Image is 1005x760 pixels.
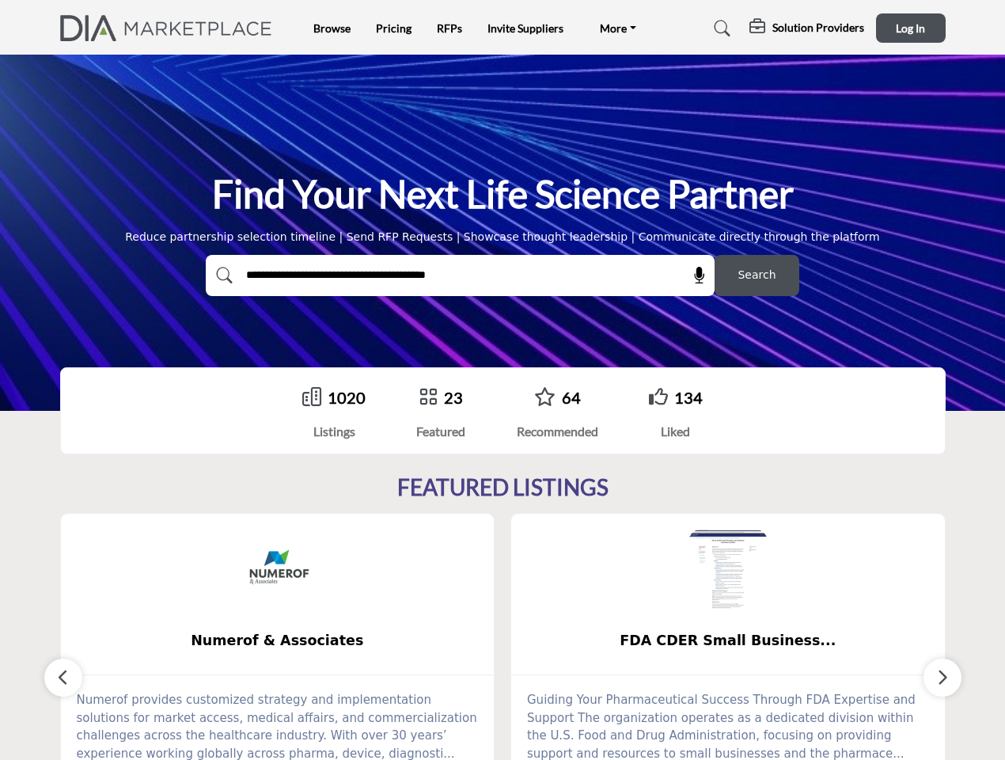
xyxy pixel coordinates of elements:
[302,422,366,441] div: Listings
[517,422,598,441] div: Recommended
[511,620,945,662] a: FDA CDER Small Business...
[487,21,563,35] a: Invite Suppliers
[444,388,463,407] a: 23
[749,19,864,38] div: Solution Providers
[85,620,471,662] b: Numerof & Associates
[85,630,471,651] span: Numerof & Associates
[437,21,462,35] a: RFPs
[212,169,794,218] h1: Find Your Next Life Science Partner
[772,21,864,35] h5: Solution Providers
[674,388,703,407] a: 134
[328,388,366,407] a: 1020
[397,474,609,501] h2: FEATURED LISTINGS
[376,21,411,35] a: Pricing
[535,630,921,651] span: FDA CDER Small Business...
[313,21,351,35] a: Browse
[534,387,556,408] a: Go to Recommended
[535,620,921,662] b: FDA CDER Small Business and Industry Assistance (SBIA)
[699,16,741,41] a: Search
[649,387,668,406] i: Go to Liked
[681,268,707,283] span: Search by Voice
[125,229,880,245] div: Reduce partnership selection timeline | Send RFP Requests | Showcase thought leadership | Communi...
[649,422,703,441] div: Liked
[419,387,438,408] a: Go to Featured
[61,620,495,662] a: Numerof & Associates
[60,15,281,41] img: Site Logo
[688,530,768,609] img: FDA CDER Small Business and Industry Assistance (SBIA)
[715,255,799,296] button: Search
[738,267,776,283] span: Search
[562,388,581,407] a: 64
[416,422,465,441] div: Featured
[876,13,946,43] button: Log In
[237,530,317,609] img: Numerof & Associates
[896,21,925,35] span: Log In
[589,17,647,40] a: More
